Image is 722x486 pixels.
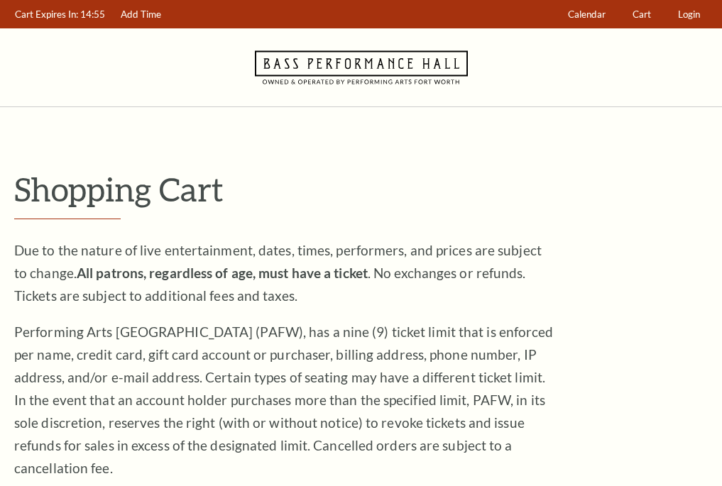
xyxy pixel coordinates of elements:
[77,265,368,281] strong: All patrons, regardless of age, must have a ticket
[114,1,168,28] a: Add Time
[568,9,606,20] span: Calendar
[80,9,105,20] span: 14:55
[14,242,542,304] span: Due to the nature of live entertainment, dates, times, performers, and prices are subject to chan...
[633,9,651,20] span: Cart
[672,1,707,28] a: Login
[626,1,658,28] a: Cart
[14,321,554,480] p: Performing Arts [GEOGRAPHIC_DATA] (PAFW), has a nine (9) ticket limit that is enforced per name, ...
[15,9,78,20] span: Cart Expires In:
[14,171,708,207] p: Shopping Cart
[678,9,700,20] span: Login
[562,1,613,28] a: Calendar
